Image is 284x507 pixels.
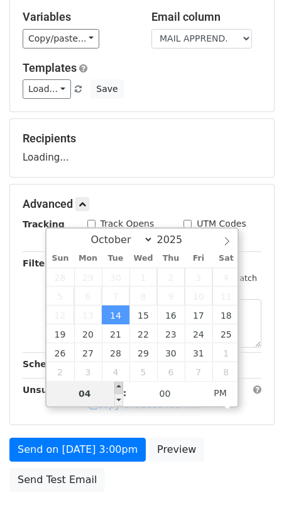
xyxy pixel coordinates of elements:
a: Send on [DATE] 3:00pm [9,438,146,462]
label: UTM Codes [197,217,246,231]
span: Wed [129,254,157,263]
span: October 28, 2025 [102,343,129,362]
strong: Tracking [23,219,65,229]
span: October 19, 2025 [46,324,74,343]
span: November 4, 2025 [102,362,129,381]
h5: Recipients [23,132,261,145]
span: November 7, 2025 [185,362,212,381]
span: September 28, 2025 [46,268,74,287]
span: October 25, 2025 [212,324,240,343]
span: October 9, 2025 [157,287,185,305]
span: October 2, 2025 [157,268,185,287]
span: October 12, 2025 [46,305,74,324]
span: Sat [212,254,240,263]
span: October 20, 2025 [74,324,102,343]
span: October 10, 2025 [185,287,212,305]
span: October 16, 2025 [157,305,185,324]
span: October 3, 2025 [185,268,212,287]
span: October 30, 2025 [157,343,185,362]
span: October 31, 2025 [185,343,212,362]
span: Click to toggle [203,380,238,406]
span: October 24, 2025 [185,324,212,343]
h5: Advanced [23,197,261,211]
h5: Variables [23,10,133,24]
strong: Filters [23,258,55,268]
a: Preview [149,438,204,462]
iframe: Chat Widget [221,447,284,507]
strong: Unsubscribe [23,385,84,395]
span: October 17, 2025 [185,305,212,324]
button: Save [90,79,123,99]
span: October 6, 2025 [74,287,102,305]
div: Loading... [23,132,261,164]
span: October 21, 2025 [102,324,129,343]
span: Sun [46,254,74,263]
strong: Schedule [23,359,68,369]
span: Thu [157,254,185,263]
span: Fri [185,254,212,263]
span: November 8, 2025 [212,362,240,381]
h5: Email column [151,10,261,24]
a: Load... [23,79,71,99]
input: Hour [46,381,123,406]
span: : [123,380,127,406]
span: October 5, 2025 [46,287,74,305]
span: October 15, 2025 [129,305,157,324]
label: Track Opens [101,217,155,231]
span: October 1, 2025 [129,268,157,287]
span: Mon [74,254,102,263]
span: October 14, 2025 [102,305,129,324]
span: October 11, 2025 [212,287,240,305]
a: Copy unsubscribe link [87,399,200,411]
span: October 27, 2025 [74,343,102,362]
span: October 18, 2025 [212,305,240,324]
span: October 26, 2025 [46,343,74,362]
span: September 29, 2025 [74,268,102,287]
div: Widget chat [221,447,284,507]
span: Tue [102,254,129,263]
span: November 1, 2025 [212,343,240,362]
span: October 13, 2025 [74,305,102,324]
span: September 30, 2025 [102,268,129,287]
span: October 8, 2025 [129,287,157,305]
span: October 22, 2025 [129,324,157,343]
span: November 5, 2025 [129,362,157,381]
span: October 4, 2025 [212,268,240,287]
span: October 29, 2025 [129,343,157,362]
input: Minute [127,381,204,406]
input: Year [153,234,199,246]
a: Copy/paste... [23,29,99,48]
a: Templates [23,61,77,74]
span: October 23, 2025 [157,324,185,343]
span: November 2, 2025 [46,362,74,381]
span: November 3, 2025 [74,362,102,381]
span: October 7, 2025 [102,287,129,305]
span: November 6, 2025 [157,362,185,381]
a: Send Test Email [9,468,105,492]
